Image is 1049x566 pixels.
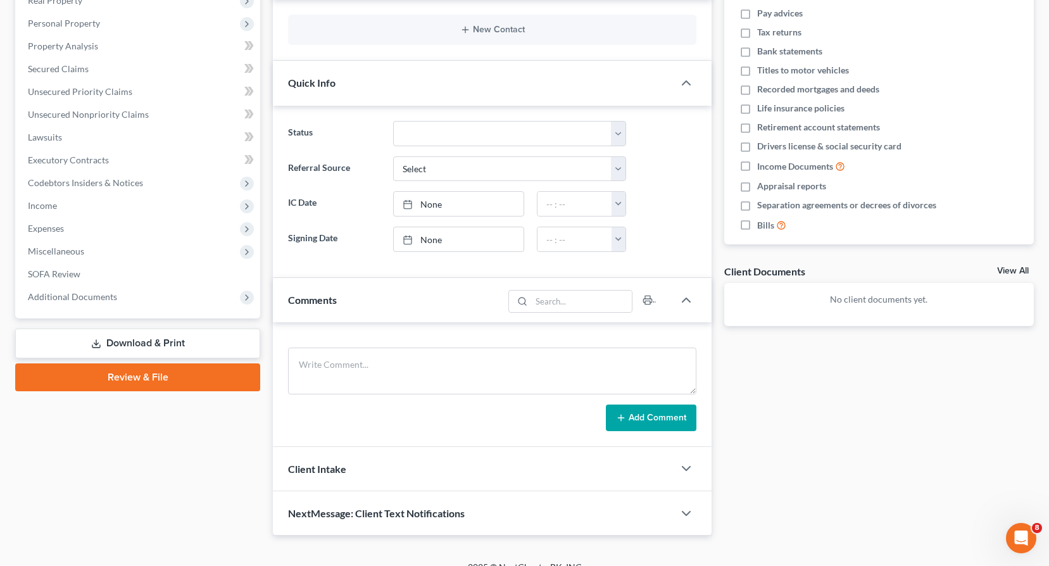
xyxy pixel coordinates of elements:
[169,395,253,446] button: Help
[148,20,173,46] img: Profile image for Lindsey
[26,244,212,271] div: Statement of Financial Affairs - Payments Made in the Last 90 days
[757,199,936,211] span: Separation agreements or decrees of divorces
[1006,523,1036,553] iframe: Intercom live chat
[26,160,211,173] div: Send us a message
[537,227,612,251] input: -- : --
[537,192,612,216] input: -- : --
[18,126,260,149] a: Lawsuits
[25,90,228,111] p: Hi there!
[28,177,143,188] span: Codebtors Insiders & Notices
[28,63,89,74] span: Secured Claims
[18,80,260,103] a: Unsecured Priority Claims
[26,328,212,368] div: Statement of Financial Affairs - Property Repossessed, Foreclosed, Garnished, Attached, Seized, o...
[757,102,845,115] span: Life insurance policies
[28,427,56,436] span: Home
[28,18,100,28] span: Personal Property
[1032,523,1042,533] span: 8
[201,427,221,436] span: Help
[218,20,241,43] div: Close
[124,20,149,46] img: Profile image for Emma
[298,25,686,35] button: New Contact
[15,329,260,358] a: Download & Print
[28,41,98,51] span: Property Analysis
[28,200,57,211] span: Income
[18,209,235,234] button: Search for help
[18,263,260,286] a: SOFA Review
[84,395,168,446] button: Messages
[26,305,212,318] div: Adding Income
[28,246,84,256] span: Miscellaneous
[18,239,235,276] div: Statement of Financial Affairs - Payments Made in the Last 90 days
[282,227,387,252] label: Signing Date
[757,160,833,173] span: Income Documents
[394,192,523,216] a: None
[172,20,198,46] img: Profile image for James
[26,173,211,186] div: We typically reply in a few hours
[606,405,696,431] button: Add Comment
[18,323,235,373] div: Statement of Financial Affairs - Property Repossessed, Foreclosed, Garnished, Attached, Seized, o...
[757,83,879,96] span: Recorded mortgages and deeds
[18,35,260,58] a: Property Analysis
[18,103,260,126] a: Unsecured Nonpriority Claims
[531,291,632,312] input: Search...
[18,149,260,172] a: Executory Contracts
[394,227,523,251] a: None
[288,507,465,519] span: NextMessage: Client Text Notifications
[26,281,212,294] div: Attorney's Disclosure of Compensation
[28,268,80,279] span: SOFA Review
[757,121,880,134] span: Retirement account statements
[28,132,62,142] span: Lawsuits
[105,427,149,436] span: Messages
[26,215,103,229] span: Search for help
[13,149,241,197] div: Send us a messageWe typically reply in a few hours
[724,265,805,278] div: Client Documents
[288,463,346,475] span: Client Intake
[282,156,387,182] label: Referral Source
[28,291,117,302] span: Additional Documents
[18,299,235,323] div: Adding Income
[282,121,387,146] label: Status
[28,86,132,97] span: Unsecured Priority Claims
[757,26,801,39] span: Tax returns
[282,191,387,217] label: IC Date
[28,223,64,234] span: Expenses
[28,154,109,165] span: Executory Contracts
[757,7,803,20] span: Pay advices
[28,109,149,120] span: Unsecured Nonpriority Claims
[757,45,822,58] span: Bank statements
[997,267,1029,275] a: View All
[25,28,99,40] img: logo
[18,276,235,299] div: Attorney's Disclosure of Compensation
[757,64,849,77] span: Titles to motor vehicles
[734,293,1024,306] p: No client documents yet.
[25,111,228,133] p: How can we help?
[757,219,774,232] span: Bills
[18,58,260,80] a: Secured Claims
[288,294,337,306] span: Comments
[757,140,901,153] span: Drivers license & social security card
[288,77,336,89] span: Quick Info
[757,180,826,192] span: Appraisal reports
[15,363,260,391] a: Review & File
